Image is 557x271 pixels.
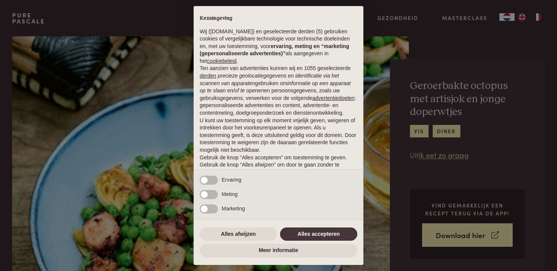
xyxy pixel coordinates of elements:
a: cookiebeleid [207,58,236,64]
p: U kunt uw toestemming op elk moment vrijelijk geven, weigeren of intrekken door het voorkeurenpan... [200,117,357,154]
em: precieze geolocatiegegevens en identificatie via het scannen van apparaten [200,73,339,86]
button: advertentiedoelen [312,95,354,102]
span: Ervaring [222,177,241,183]
button: derden [200,72,216,80]
p: Gebruik de knop “Alles accepteren” om toestemming te geven. Gebruik de knop “Alles afwijzen” om d... [200,154,357,176]
button: Alles accepteren [280,227,357,241]
h2: Kennisgeving [200,15,357,22]
strong: ervaring, meting en “marketing (gepersonaliseerde advertenties)” [200,43,349,57]
p: Wij ([DOMAIN_NAME]) en geselecteerde derden (5) gebruiken cookies of vergelijkbare technologie vo... [200,28,357,65]
em: informatie op een apparaat op te slaan en/of te openen [200,80,351,94]
p: Ten aanzien van advertenties kunnen wij en 1055 geselecteerde gebruiken om en persoonsgegevens, z... [200,65,357,117]
button: Meer informatie [200,244,357,257]
span: Marketing [222,206,245,212]
button: Alles afwijzen [200,227,277,241]
span: Meting [222,191,238,197]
